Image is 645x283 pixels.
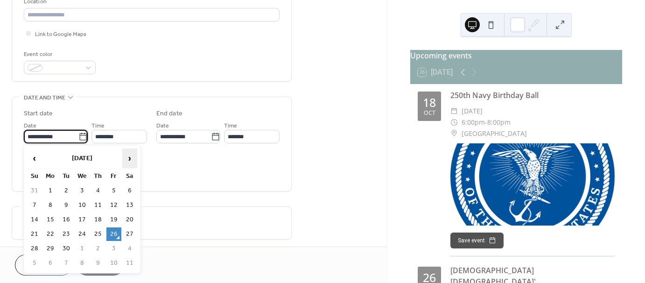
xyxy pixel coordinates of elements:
[35,29,86,39] span: Link to Google Maps
[27,256,42,270] td: 5
[462,106,483,117] span: [DATE]
[59,184,74,198] td: 2
[122,242,137,255] td: 4
[106,184,121,198] td: 5
[106,256,121,270] td: 10
[59,213,74,226] td: 16
[59,170,74,183] th: Tu
[91,256,105,270] td: 9
[27,170,42,183] th: Su
[106,213,121,226] td: 19
[27,227,42,241] td: 21
[122,256,137,270] td: 11
[122,170,137,183] th: Sa
[28,149,42,168] span: ‹
[485,117,487,128] span: -
[27,213,42,226] td: 14
[24,109,53,119] div: Start date
[91,198,105,212] td: 11
[43,198,58,212] td: 8
[450,106,458,117] div: ​
[59,198,74,212] td: 9
[424,110,435,116] div: Oct
[75,213,90,226] td: 17
[487,117,511,128] span: 8:00pm
[43,227,58,241] td: 22
[75,198,90,212] td: 10
[106,227,121,241] td: 26
[156,109,182,119] div: End date
[450,90,615,101] div: 250th Navy Birthday Ball
[91,170,105,183] th: Th
[450,128,458,139] div: ​
[91,242,105,255] td: 2
[156,121,169,131] span: Date
[450,117,458,128] div: ​
[59,256,74,270] td: 7
[43,256,58,270] td: 6
[462,117,485,128] span: 6:00pm
[75,256,90,270] td: 8
[43,149,121,169] th: [DATE]
[106,198,121,212] td: 12
[43,184,58,198] td: 1
[43,242,58,255] td: 29
[43,213,58,226] td: 15
[410,50,622,61] div: Upcoming events
[59,242,74,255] td: 30
[91,213,105,226] td: 18
[75,170,90,183] th: We
[24,121,36,131] span: Date
[106,242,121,255] td: 3
[24,93,65,103] span: Date and time
[122,198,137,212] td: 13
[462,128,527,139] span: [GEOGRAPHIC_DATA]
[15,255,72,276] button: Cancel
[91,121,105,131] span: Time
[27,198,42,212] td: 7
[43,170,58,183] th: Mo
[224,121,237,131] span: Time
[27,184,42,198] td: 31
[106,170,121,183] th: Fr
[122,213,137,226] td: 20
[27,242,42,255] td: 28
[91,227,105,241] td: 25
[75,227,90,241] td: 24
[123,149,137,168] span: ›
[122,227,137,241] td: 27
[423,97,436,108] div: 18
[75,242,90,255] td: 1
[75,184,90,198] td: 3
[450,233,504,248] button: Save event
[59,227,74,241] td: 23
[91,184,105,198] td: 4
[24,50,94,59] div: Event color
[122,184,137,198] td: 6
